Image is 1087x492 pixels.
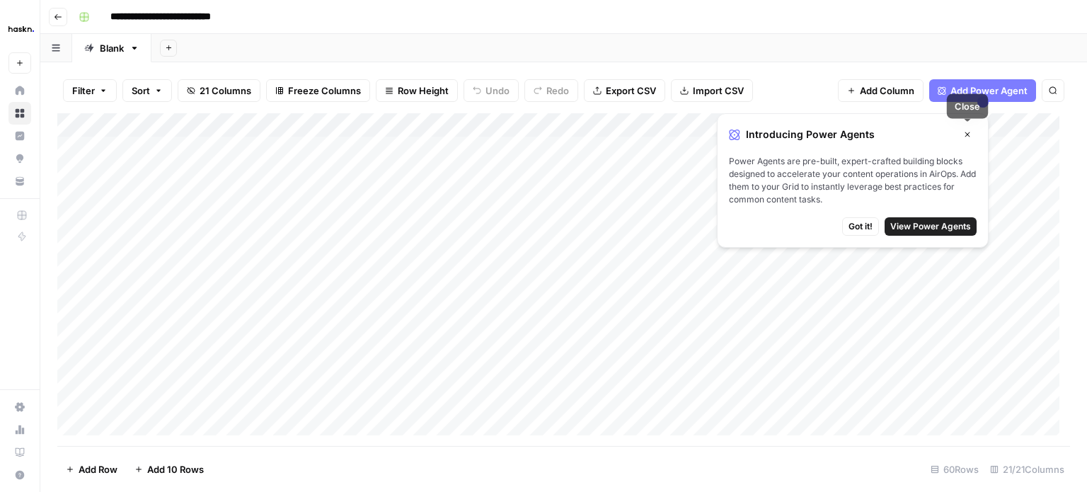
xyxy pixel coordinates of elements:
[729,155,977,206] span: Power Agents are pre-built, expert-crafted building blocks designed to accelerate your content op...
[950,84,1028,98] span: Add Power Agent
[584,79,665,102] button: Export CSV
[8,102,31,125] a: Browse
[925,458,984,481] div: 60 Rows
[266,79,370,102] button: Freeze Columns
[671,79,753,102] button: Import CSV
[122,79,172,102] button: Sort
[147,462,204,476] span: Add 10 Rows
[929,79,1036,102] button: Add Power Agent
[8,79,31,102] a: Home
[885,217,977,236] button: View Power Agents
[838,79,924,102] button: Add Column
[63,79,117,102] button: Filter
[8,125,31,147] a: Insights
[398,84,449,98] span: Row Height
[860,84,914,98] span: Add Column
[8,170,31,193] a: Your Data
[849,220,873,233] span: Got it!
[72,34,151,62] a: Blank
[729,125,977,144] div: Introducing Power Agents
[72,84,95,98] span: Filter
[79,462,117,476] span: Add Row
[890,220,971,233] span: View Power Agents
[485,84,510,98] span: Undo
[464,79,519,102] button: Undo
[546,84,569,98] span: Redo
[984,458,1070,481] div: 21/21 Columns
[8,11,31,47] button: Workspace: Haskn
[8,441,31,464] a: Learning Hub
[200,84,251,98] span: 21 Columns
[376,79,458,102] button: Row Height
[524,79,578,102] button: Redo
[132,84,150,98] span: Sort
[8,147,31,170] a: Opportunities
[178,79,260,102] button: 21 Columns
[606,84,656,98] span: Export CSV
[693,84,744,98] span: Import CSV
[126,458,212,481] button: Add 10 Rows
[8,16,34,42] img: Haskn Logo
[100,41,124,55] div: Blank
[842,217,879,236] button: Got it!
[57,458,126,481] button: Add Row
[8,396,31,418] a: Settings
[8,418,31,441] a: Usage
[288,84,361,98] span: Freeze Columns
[8,464,31,486] button: Help + Support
